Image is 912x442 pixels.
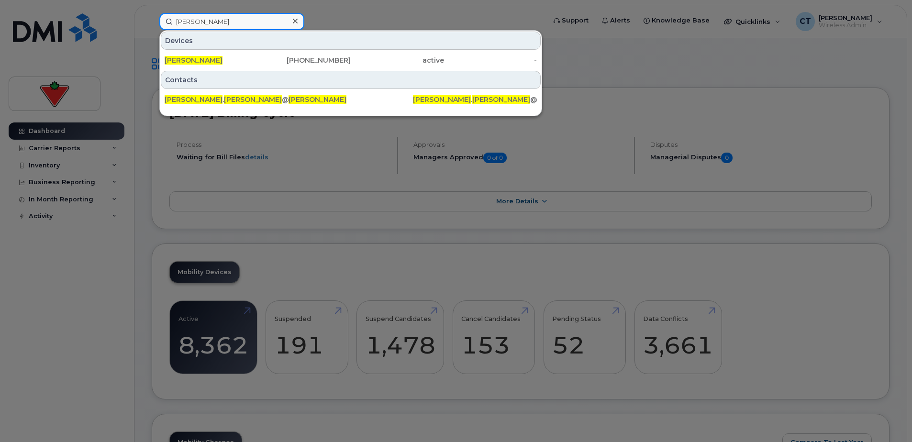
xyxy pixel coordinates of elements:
[444,55,537,65] div: -
[258,55,351,65] div: [PHONE_NUMBER]
[472,95,530,104] span: [PERSON_NAME]
[161,71,541,89] div: Contacts
[161,32,541,50] div: Devices
[351,55,444,65] div: active
[165,95,222,104] span: [PERSON_NAME]
[413,95,471,104] span: [PERSON_NAME]
[165,95,289,104] div: . @[DOMAIN_NAME]
[161,52,541,69] a: [PERSON_NAME][PHONE_NUMBER]active-
[413,95,537,104] div: . @[DOMAIN_NAME]
[165,56,222,65] span: [PERSON_NAME]
[289,95,346,104] span: [PERSON_NAME]
[224,95,282,104] span: [PERSON_NAME]
[161,91,541,108] a: [PERSON_NAME].[PERSON_NAME]@[DOMAIN_NAME][PERSON_NAME][PERSON_NAME].[PERSON_NAME]@[DOMAIN_NAME]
